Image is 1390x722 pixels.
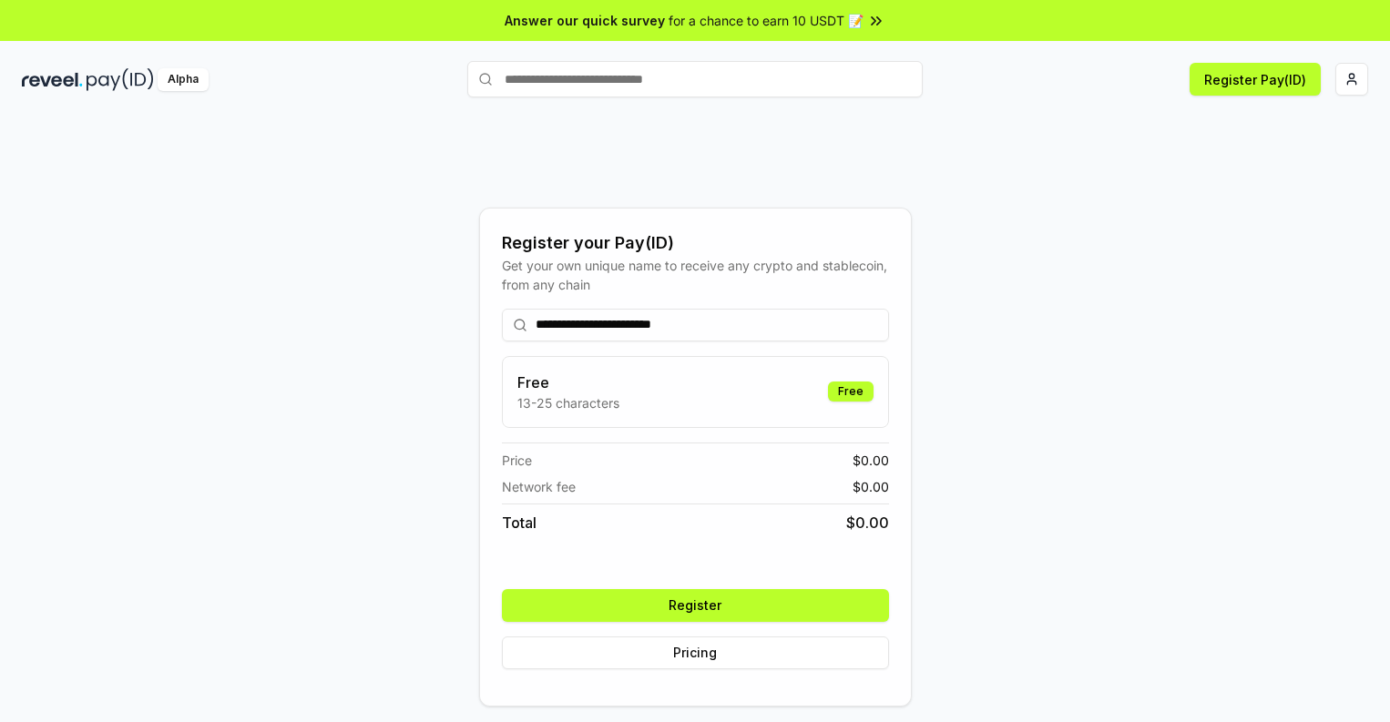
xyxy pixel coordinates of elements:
[22,68,83,91] img: reveel_dark
[502,451,532,470] span: Price
[853,451,889,470] span: $ 0.00
[846,512,889,534] span: $ 0.00
[87,68,154,91] img: pay_id
[853,477,889,496] span: $ 0.00
[502,636,889,669] button: Pricing
[828,381,874,402] div: Free
[502,230,889,256] div: Register your Pay(ID)
[1190,63,1321,96] button: Register Pay(ID)
[502,477,576,496] span: Network fee
[517,371,619,393] h3: Free
[502,512,537,534] span: Total
[502,589,889,622] button: Register
[505,11,665,30] span: Answer our quick survey
[502,256,889,294] div: Get your own unique name to receive any crypto and stablecoin, from any chain
[517,393,619,412] p: 13-25 characters
[158,68,209,91] div: Alpha
[669,11,864,30] span: for a chance to earn 10 USDT 📝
